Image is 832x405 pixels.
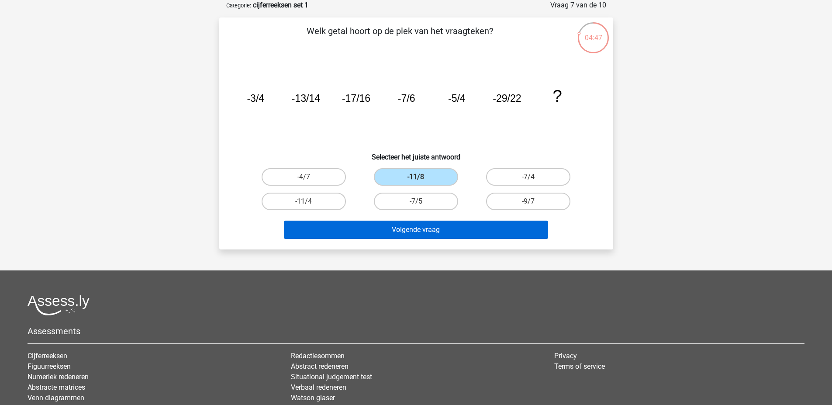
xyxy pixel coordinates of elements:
[233,146,599,161] h6: Selecteer het juiste antwoord
[284,221,548,239] button: Volgende vraag
[28,362,71,370] a: Figuurreeksen
[554,352,577,360] a: Privacy
[253,1,308,9] strong: cijferreeksen set 1
[226,2,251,9] small: Categorie:
[28,373,89,381] a: Numeriek redeneren
[397,93,415,104] tspan: -7/6
[28,326,804,336] h5: Assessments
[28,394,84,402] a: Venn diagrammen
[247,93,264,104] tspan: -3/4
[291,373,372,381] a: Situational judgement test
[291,394,335,402] a: Watson glaser
[28,295,90,315] img: Assessly logo
[291,93,320,104] tspan: -13/14
[577,21,610,43] div: 04:47
[554,362,605,370] a: Terms of service
[291,352,345,360] a: Redactiesommen
[291,383,346,391] a: Verbaal redeneren
[374,168,458,186] label: -11/8
[28,383,85,391] a: Abstracte matrices
[233,24,566,51] p: Welk getal hoort op de plek van het vraagteken?
[374,193,458,210] label: -7/5
[486,193,570,210] label: -9/7
[552,87,562,105] tspan: ?
[493,93,521,104] tspan: -29/22
[448,93,465,104] tspan: -5/4
[291,362,349,370] a: Abstract redeneren
[28,352,67,360] a: Cijferreeksen
[342,93,370,104] tspan: -17/16
[262,193,346,210] label: -11/4
[486,168,570,186] label: -7/4
[262,168,346,186] label: -4/7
